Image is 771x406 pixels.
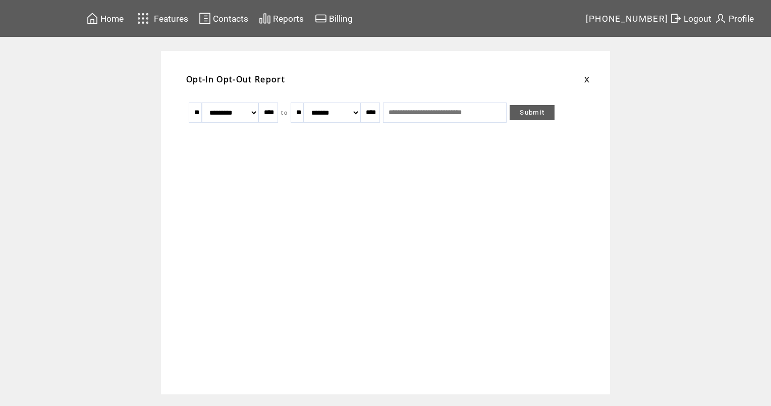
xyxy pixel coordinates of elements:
[86,12,98,25] img: home.svg
[729,14,754,24] span: Profile
[281,109,288,116] span: to
[510,105,555,120] a: Submit
[714,12,727,25] img: profile.svg
[670,12,682,25] img: exit.svg
[186,74,285,85] span: Opt-In Opt-Out Report
[100,14,124,24] span: Home
[154,14,188,24] span: Features
[134,10,152,27] img: features.svg
[313,11,354,26] a: Billing
[259,12,271,25] img: chart.svg
[85,11,125,26] a: Home
[668,11,713,26] a: Logout
[315,12,327,25] img: creidtcard.svg
[197,11,250,26] a: Contacts
[586,14,669,24] span: [PHONE_NUMBER]
[684,14,711,24] span: Logout
[329,14,353,24] span: Billing
[133,9,190,28] a: Features
[273,14,304,24] span: Reports
[713,11,755,26] a: Profile
[199,12,211,25] img: contacts.svg
[257,11,305,26] a: Reports
[213,14,248,24] span: Contacts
